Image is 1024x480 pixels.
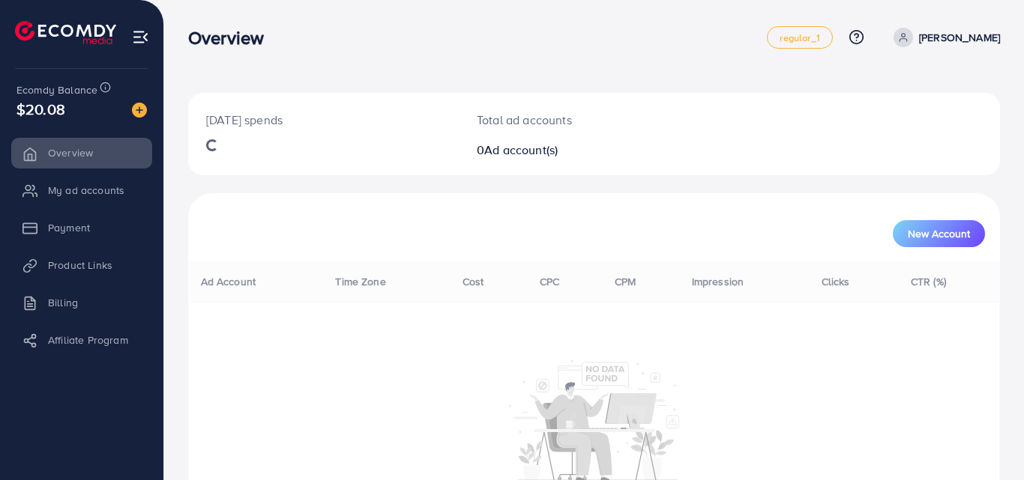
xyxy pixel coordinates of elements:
[477,143,644,157] h2: 0
[919,28,1000,46] p: [PERSON_NAME]
[16,82,97,97] span: Ecomdy Balance
[780,33,819,43] span: regular_1
[888,28,1000,47] a: [PERSON_NAME]
[206,111,441,129] p: [DATE] spends
[15,21,116,44] img: logo
[188,27,276,49] h3: Overview
[767,26,832,49] a: regular_1
[132,103,147,118] img: image
[477,111,644,129] p: Total ad accounts
[132,28,149,46] img: menu
[16,98,65,120] span: $20.08
[908,228,970,239] span: New Account
[893,220,985,247] button: New Account
[484,142,558,158] span: Ad account(s)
